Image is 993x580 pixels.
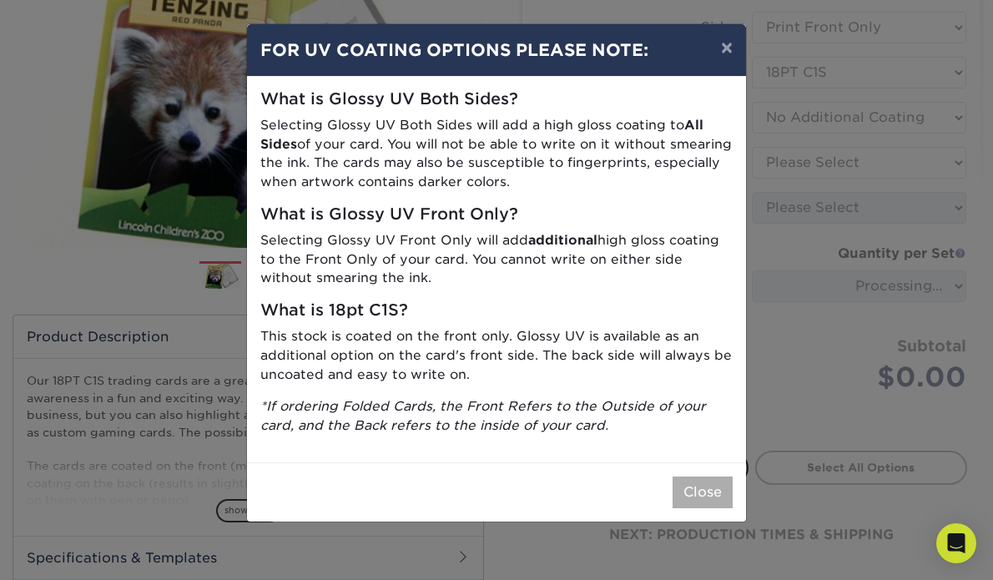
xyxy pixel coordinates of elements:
strong: All Sides [260,117,703,152]
h5: What is 18pt C1S? [260,301,733,320]
h5: What is Glossy UV Front Only? [260,205,733,224]
i: *If ordering Folded Cards, the Front Refers to the Outside of your card, and the Back refers to t... [260,398,706,433]
p: Selecting Glossy UV Both Sides will add a high gloss coating to of your card. You will not be abl... [260,116,733,192]
p: This stock is coated on the front only. Glossy UV is available as an additional option on the car... [260,327,733,384]
strong: additional [528,232,597,248]
h5: What is Glossy UV Both Sides? [260,90,733,109]
p: Selecting Glossy UV Front Only will add high gloss coating to the Front Only of your card. You ca... [260,231,733,288]
button: Close [673,477,733,508]
button: × [708,24,746,71]
div: Open Intercom Messenger [936,523,976,563]
h4: FOR UV COATING OPTIONS PLEASE NOTE: [260,38,733,63]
